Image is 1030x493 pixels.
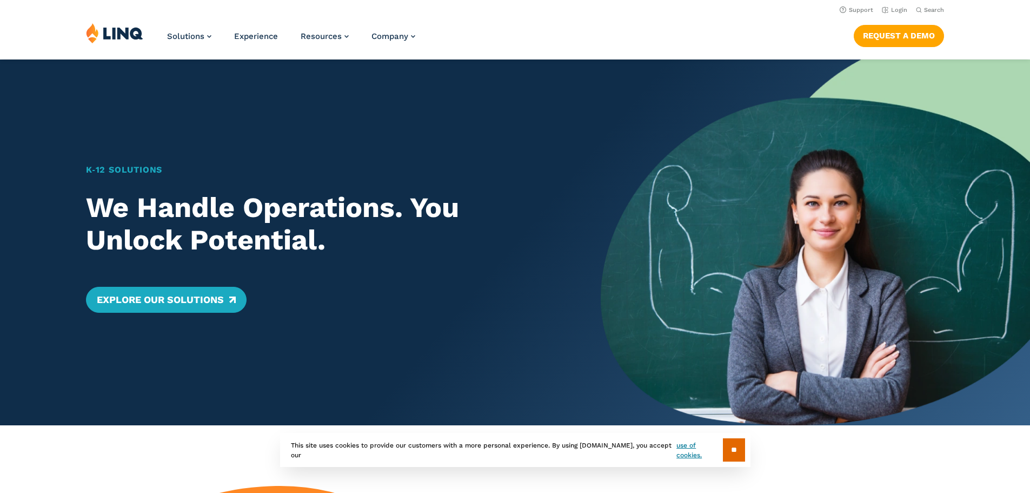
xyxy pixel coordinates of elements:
[86,287,247,313] a: Explore Our Solutions
[167,31,204,41] span: Solutions
[601,60,1030,425] img: Home Banner
[86,23,143,43] img: LINQ | K‑12 Software
[924,6,944,14] span: Search
[167,23,415,58] nav: Primary Navigation
[676,441,722,460] a: use of cookies.
[882,6,907,14] a: Login
[167,31,211,41] a: Solutions
[371,31,415,41] a: Company
[854,23,944,47] nav: Button Navigation
[301,31,342,41] span: Resources
[301,31,349,41] a: Resources
[234,31,278,41] a: Experience
[916,6,944,14] button: Open Search Bar
[280,433,750,467] div: This site uses cookies to provide our customers with a more personal experience. By using [DOMAIN...
[854,25,944,47] a: Request a Demo
[840,6,873,14] a: Support
[86,192,559,257] h2: We Handle Operations. You Unlock Potential.
[371,31,408,41] span: Company
[86,163,559,176] h1: K‑12 Solutions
